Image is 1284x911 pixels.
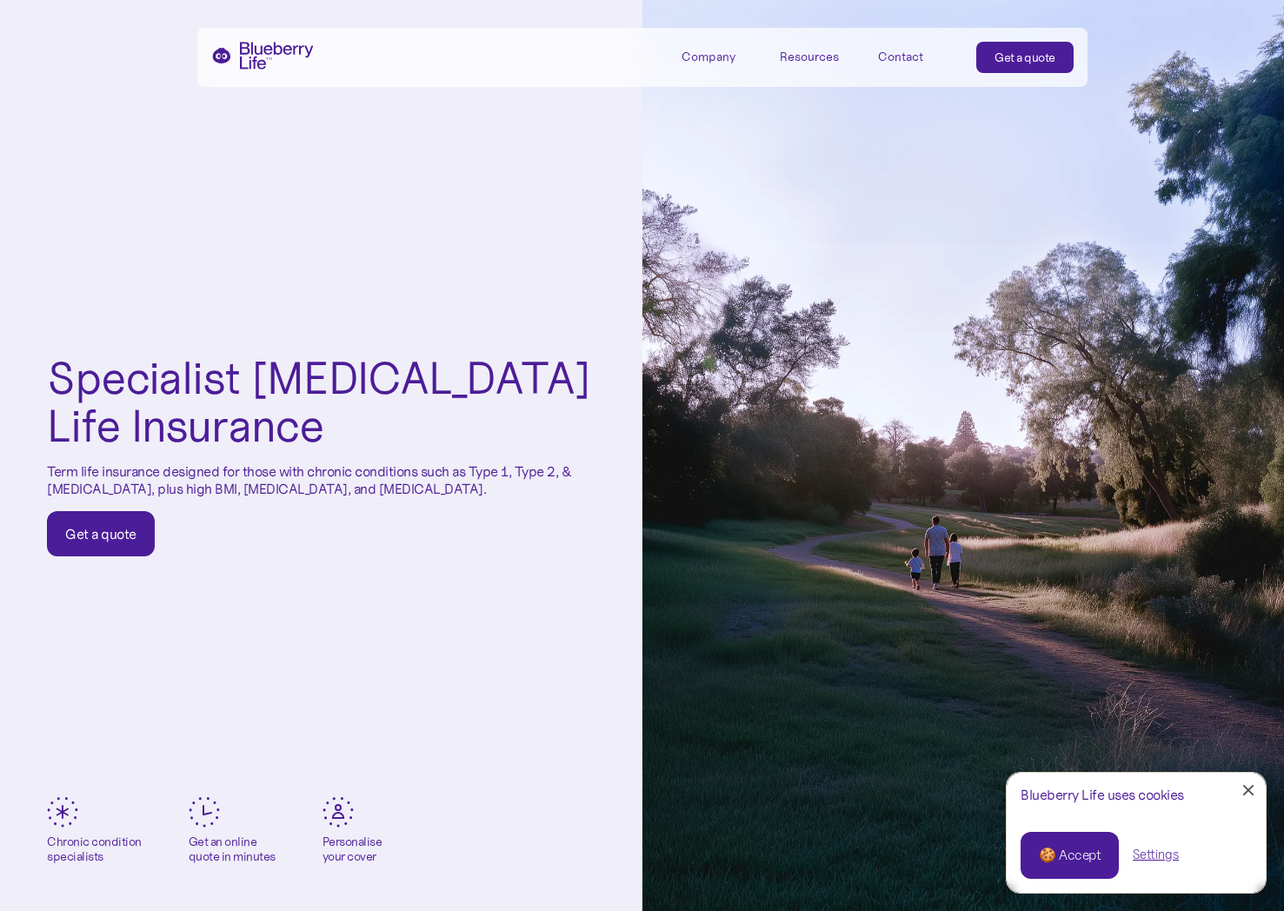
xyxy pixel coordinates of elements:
[323,835,383,864] div: Personalise your cover
[878,42,956,70] a: Contact
[780,42,858,70] div: Resources
[65,525,136,542] div: Get a quote
[189,835,276,864] div: Get an online quote in minutes
[1039,846,1101,865] div: 🍪 Accept
[47,355,595,449] h1: Specialist [MEDICAL_DATA] Life Insurance
[682,50,735,64] div: Company
[976,42,1074,73] a: Get a quote
[1133,846,1179,864] a: Settings
[211,42,314,70] a: home
[1021,787,1252,803] div: Blueberry Life uses cookies
[47,463,595,496] p: Term life insurance designed for those with chronic conditions such as Type 1, Type 2, & [MEDICAL...
[1248,790,1249,791] div: Close Cookie Popup
[682,42,760,70] div: Company
[1021,832,1119,879] a: 🍪 Accept
[995,49,1055,66] div: Get a quote
[47,835,142,864] div: Chronic condition specialists
[47,511,155,556] a: Get a quote
[780,50,839,64] div: Resources
[878,50,923,64] div: Contact
[1231,773,1266,808] a: Close Cookie Popup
